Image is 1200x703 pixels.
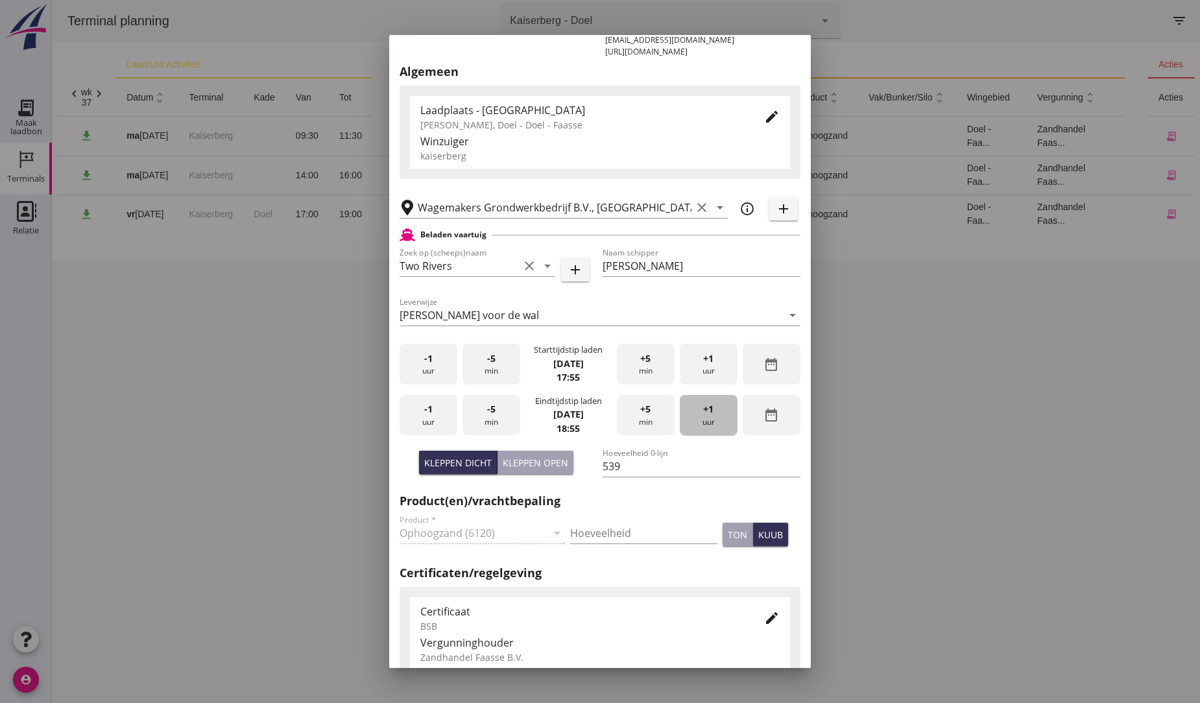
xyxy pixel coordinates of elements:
strong: vr [75,209,83,219]
i: chevron_left [16,87,29,101]
div: Honte [354,169,426,182]
span: -1 [424,402,433,416]
span: 14:00 [244,170,267,180]
i: receipt_long [1114,169,1125,181]
strong: [DATE] [553,408,584,420]
div: [PERSON_NAME], Doel - Doel - Faasse [420,118,743,132]
span: product [744,92,789,102]
div: [DATE] [75,208,116,221]
div: ton [728,528,747,542]
button: kuub [753,523,788,546]
th: schip [344,52,575,78]
div: [PERSON_NAME] voor de wal [400,309,539,321]
span: 11:30 [287,130,310,141]
div: uur [680,395,738,436]
span: -5 [487,402,496,416]
input: Hoeveelheid 0-lijn [603,456,800,477]
div: [DATE] [75,169,116,182]
i: unfold_more [775,91,789,104]
span: -1 [424,351,433,366]
div: min [617,395,675,436]
span: datum [75,92,115,102]
i: arrow_drop_down [540,258,555,274]
div: 37 [29,97,40,108]
td: Kaiserberg [126,117,191,156]
div: Kleppen open [503,456,568,470]
i: chevron_right [40,87,54,101]
i: arrow_drop_down [765,13,781,29]
i: arrow_drop_down [712,200,728,215]
div: uur [400,395,457,436]
i: directions_boat [549,209,558,219]
td: Doel [191,195,234,233]
span: 16:00 [287,170,310,180]
button: Kleppen dicht [419,451,498,474]
h2: Algemeen [400,63,800,80]
i: add [568,262,583,278]
td: new [436,117,483,156]
span: +1 [703,351,714,366]
div: Kleppen dicht [424,456,492,470]
th: laad/los activiteit [64,52,320,78]
i: directions_boat [555,132,564,141]
span: +1 [703,402,714,416]
div: uur [400,344,457,385]
td: Ophoogzand [734,117,806,156]
small: m3 [623,211,634,219]
td: 508 [598,195,669,233]
div: BSB [420,619,743,633]
i: edit [764,109,780,125]
input: Losplaats [418,197,691,218]
div: Certificaat [420,604,743,619]
div: Milieukwaliteit - Toepasbaarheid [420,666,780,682]
div: min [462,395,520,436]
td: Zandhandel Faas... [975,117,1073,156]
input: Hoeveelheid [570,523,717,543]
th: cumulatief [669,78,734,117]
div: Oudenbosch [493,208,564,221]
div: kaiserberg [420,149,780,163]
strong: ma [75,170,88,180]
div: Laadplaats - [GEOGRAPHIC_DATA] [420,102,743,118]
input: Naam schipper [603,256,800,276]
td: new [436,195,483,233]
strong: 18:55 [557,422,580,435]
div: Vergunninghouder [420,635,780,650]
i: unfold_more [881,91,894,104]
div: Kaiserberg - Doel [458,13,540,29]
td: Ophoogzand [734,156,806,195]
div: Two Rivers [354,208,426,221]
i: date_range [763,407,779,423]
i: add [776,201,791,217]
td: Ophoogzand [734,195,806,233]
div: Zandhandel Faasse B.V. [420,650,780,664]
strong: 17:55 [557,371,580,383]
div: Zandkreek [354,129,426,143]
td: Kaiserberg [126,195,191,233]
span: vak/bunker/silo [817,92,894,102]
span: 09:30 [244,130,267,141]
th: acties [1096,52,1143,78]
div: Winzuiger [420,134,780,149]
i: info_outline [739,201,755,217]
th: acties [1096,78,1143,117]
h2: Certificaten/regelgeving [400,564,800,582]
th: wingebied [905,78,975,117]
small: m3 [623,172,634,180]
i: filter_list [1120,13,1135,29]
th: kade [191,78,234,117]
i: unfold_more [101,91,115,104]
th: terminal [126,78,191,117]
strong: ma [75,130,88,141]
small: m3 [629,132,639,140]
div: kuub [758,528,783,542]
span: scheepsnaam [354,92,426,102]
span: 19:00 [287,209,310,219]
strong: [DATE] [553,357,584,370]
td: 1200 [598,117,669,156]
span: 17:00 [244,209,267,219]
input: Zoek op (scheeps)naam [400,256,519,276]
td: 530 [598,156,669,195]
th: product [598,52,1073,78]
span: vergunning [985,92,1045,102]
